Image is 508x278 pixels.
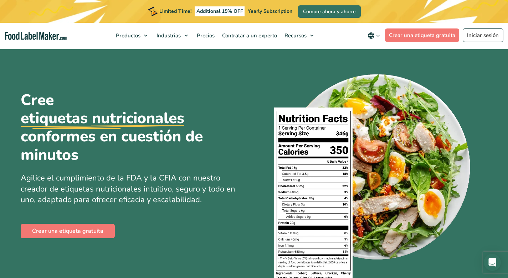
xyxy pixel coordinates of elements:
[21,173,235,205] span: Agilice el cumplimiento de la FDA y la CFIA con nuestro creador de etiquetas nutricionales intuit...
[219,23,279,48] a: Contratar a un experto
[248,8,292,15] span: Yearly Subscription
[220,32,278,39] span: Contratar a un experto
[114,32,141,39] span: Productos
[21,224,115,238] a: Crear una etiqueta gratuita
[281,23,317,48] a: Recursos
[193,23,217,48] a: Precios
[154,32,181,39] span: Industrias
[282,32,307,39] span: Recursos
[21,109,184,127] u: etiquetas nutricionales
[195,32,215,39] span: Precios
[159,8,191,15] span: Limited Time!
[385,28,460,42] a: Crear una etiqueta gratuita
[463,28,503,42] a: Iniciar sesión
[298,5,361,18] a: Compre ahora y ahorre
[153,23,191,48] a: Industrias
[21,91,206,164] h1: Cree conformes en cuestión de minutos
[112,23,151,48] a: Productos
[195,6,245,16] span: Additional 15% OFF
[484,254,501,271] div: Open Intercom Messenger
